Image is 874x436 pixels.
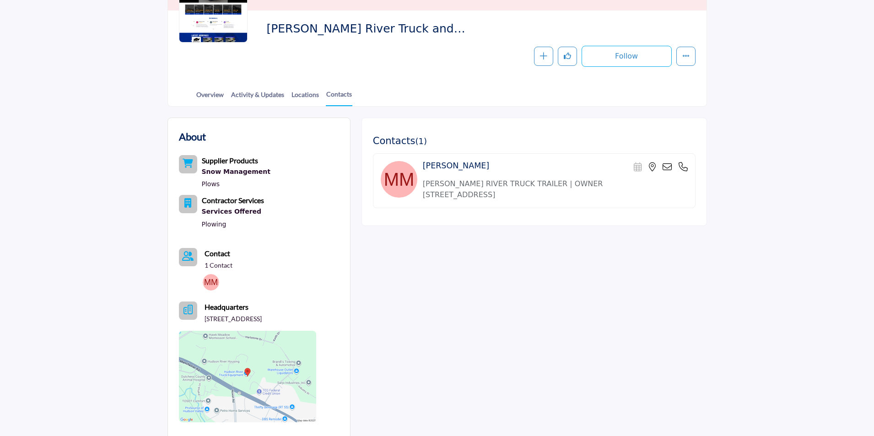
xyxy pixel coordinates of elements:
[202,206,264,218] div: Services Offered refers to the specific products, assistance, or expertise a business provides to...
[205,248,230,259] a: Contact
[423,161,489,171] h4: [PERSON_NAME]
[291,90,319,106] a: Locations
[179,331,316,422] img: Location Map
[202,196,264,205] b: Contractor Services
[415,136,427,146] span: ( )
[179,248,197,266] button: Contact-Employee Icon
[205,261,232,270] a: 1 Contact
[202,166,271,178] div: Snow management involves the removal, relocation, and mitigation of snow accumulation on roads, w...
[179,301,197,320] button: Headquarter icon
[558,47,577,66] button: Like
[373,135,427,147] h3: Contacts
[202,197,264,205] a: Contractor Services
[196,90,224,106] a: Overview
[231,90,285,106] a: Activity & Updates
[582,46,672,67] button: Follow
[676,47,696,66] button: More details
[179,129,206,144] h2: About
[202,221,227,228] a: Plowing
[179,195,197,213] button: Category Icon
[205,249,230,258] b: Contact
[266,22,473,37] span: Hudson River Truck and Trailer
[202,166,271,178] a: Snow Management
[205,301,248,312] b: Headquarters
[202,156,258,165] b: Supplier Products
[418,136,423,146] span: 1
[202,157,258,165] a: Supplier Products
[205,314,262,323] p: [STREET_ADDRESS]
[179,248,197,266] a: Link of redirect to contact page
[203,274,219,291] img: Matt M.
[202,206,264,218] a: Services Offered
[423,178,688,189] p: [PERSON_NAME] RIVER TRUCK TRAILER | OWNER
[202,180,220,188] a: Plows
[179,155,197,173] button: Category Icon
[326,89,352,106] a: Contacts
[381,161,417,198] img: image
[423,189,688,200] p: [STREET_ADDRESS]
